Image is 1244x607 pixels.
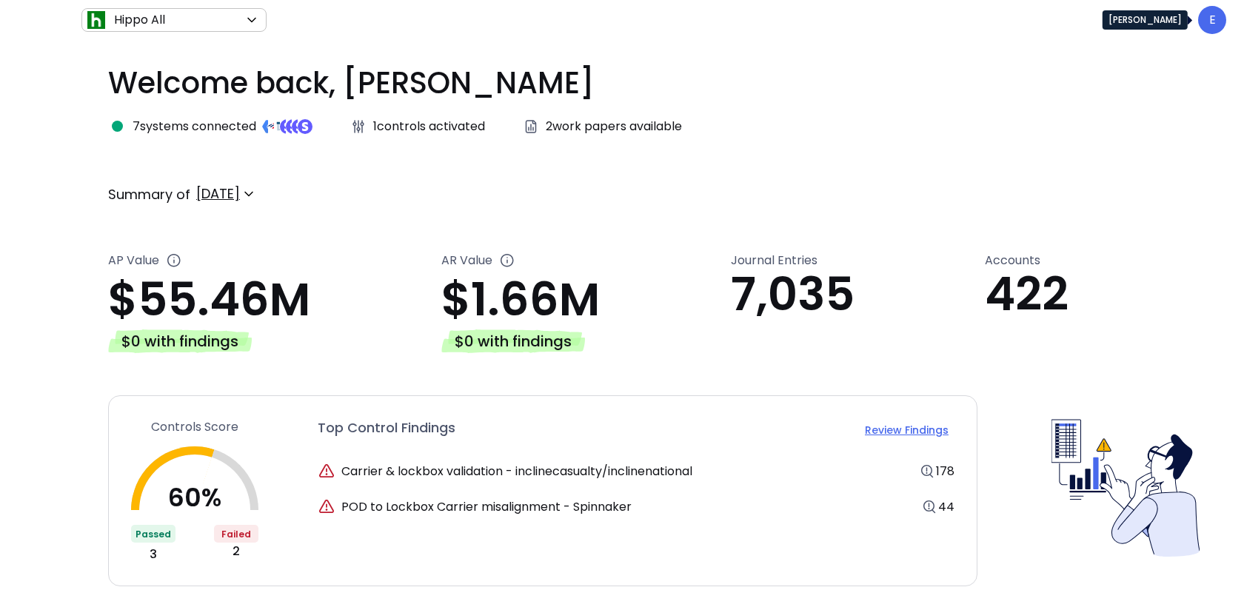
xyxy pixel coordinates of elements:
[1198,6,1226,34] div: Eleanor Yehudai
[938,498,954,516] a: 44
[441,326,731,353] a: $0 with findings
[865,423,949,438] p: Review Findings
[522,118,682,135] a: 2work papers available
[108,184,190,204] p: Summary of
[298,119,312,134] img: integration-logo
[262,119,277,134] img: integration-logo
[221,528,251,540] span: Failed
[280,119,295,134] img: integration-logo
[731,262,855,326] span: 7,035
[936,463,954,480] span: 178
[87,11,105,29] img: Icon
[731,252,817,269] span: Journal Entries
[136,528,171,540] span: Passed
[441,329,585,353] div: $0 with findings
[131,418,258,436] a: Controls Score
[108,61,1200,105] p: Welcome back, [PERSON_NAME]
[859,418,954,443] button: Review Findings
[373,118,485,135] span: 1 controls activated
[286,119,301,134] img: integration-logo
[268,119,283,134] img: integration-logo
[114,11,165,29] p: Hippo All
[1209,11,1216,29] p: E
[108,267,310,332] span: $55.46M
[441,252,492,275] span: AR Value
[441,267,600,332] span: $1.66M
[985,269,1200,320] p: 422
[318,418,455,443] span: Top Control Findings
[1051,414,1200,562] img: Controls
[108,326,441,353] a: $0 with findings
[108,252,159,275] span: AP Value
[546,118,682,135] span: 2 work papers available
[1103,10,1188,30] div: [PERSON_NAME]
[350,118,485,135] a: 1controls activated
[985,252,1040,269] span: Accounts
[938,498,954,515] span: 44
[341,463,692,480] span: Carrier & lockbox validation - inclinecasualty/inclinenational
[292,119,307,134] img: integration-logo
[196,181,240,207] div: [DATE]
[233,543,240,560] span: 2
[150,546,157,563] span: 3
[936,463,954,480] a: 178
[274,119,289,134] img: integration-logo
[168,485,221,510] p: 60 %
[133,118,256,135] span: 7 systems connected
[108,329,252,353] div: $0 with findings
[341,498,632,516] span: POD to Lockbox Carrier misalignment - Spinnaker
